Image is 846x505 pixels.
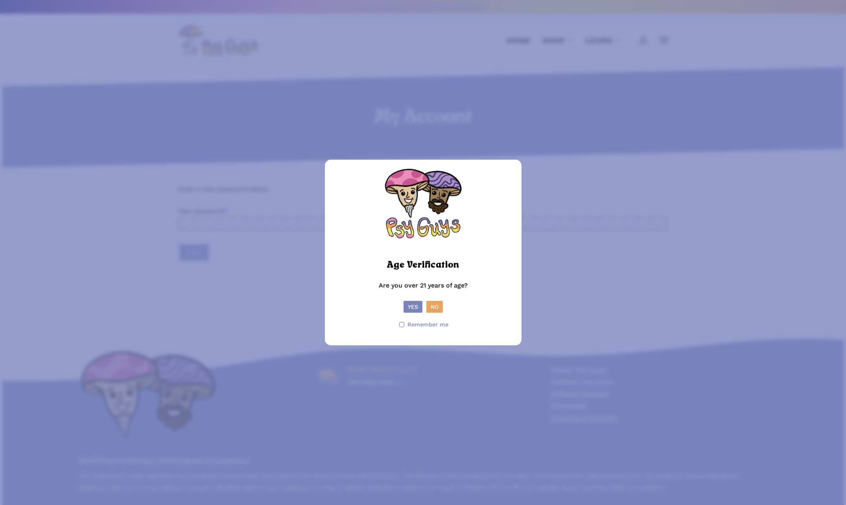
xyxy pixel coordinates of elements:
[333,280,514,301] p: Are you over 21 years of age?
[399,322,404,327] input: Remember me
[384,168,463,246] img: Psy Guys Logo
[404,301,422,313] button: Yes
[387,256,459,274] h2: Age Verification
[426,301,443,313] button: No
[407,319,448,330] span: Remember me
